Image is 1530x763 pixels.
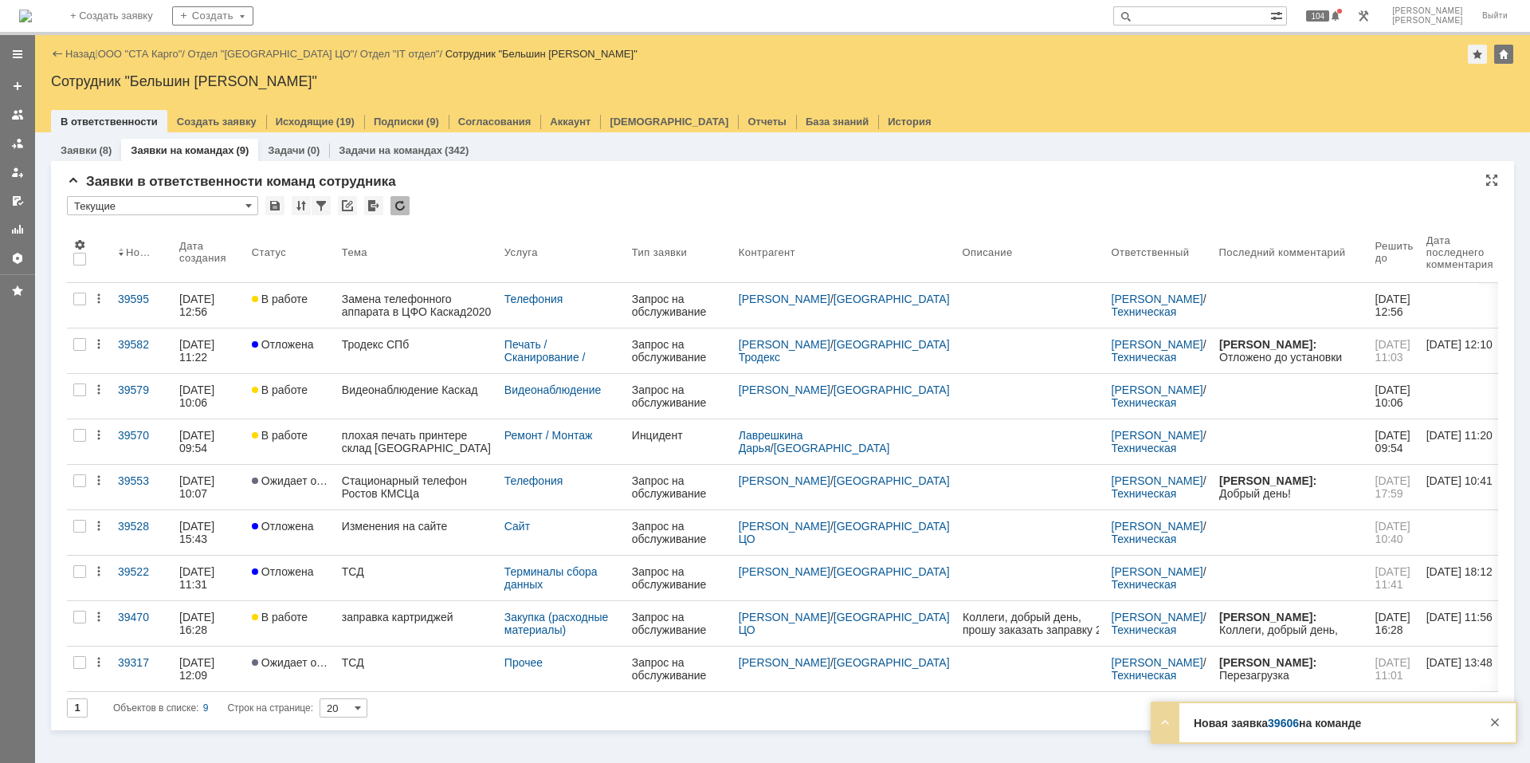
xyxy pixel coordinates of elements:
[335,465,498,509] a: Стационарный телефон Ростов КМСЦа
[51,73,1514,89] div: Сотрудник "Бельшин [PERSON_NAME]"
[252,611,308,623] span: В работе
[112,601,173,646] a: 39470
[252,383,308,396] span: В работе
[245,601,335,646] a: В работе
[179,383,218,409] div: [DATE] 10:06
[335,647,498,691] a: ТСД
[739,293,830,305] a: [PERSON_NAME]
[390,196,410,215] div: Обновлять список
[1420,647,1512,691] a: [DATE] 13:48
[179,429,218,454] div: [DATE] 09:54
[173,556,245,600] a: [DATE] 11:31
[113,698,313,718] i: Строк на странице:
[739,338,953,364] a: [GEOGRAPHIC_DATA] Тродекс
[65,48,95,60] a: Назад
[92,474,105,487] div: Действия
[739,520,953,545] a: [GEOGRAPHIC_DATA] ЦО
[179,520,218,545] div: [DATE] 15:43
[252,429,308,442] span: В работе
[458,116,532,128] a: Согласования
[118,293,167,305] div: 39595
[335,556,498,600] a: ТСД
[626,222,732,283] th: Тип заявки
[632,611,726,636] div: Запрос на обслуживание
[1375,293,1414,318] span: [DATE] 12:56
[504,656,543,669] a: Прочее
[739,474,830,487] a: [PERSON_NAME]
[92,656,105,669] div: Действия
[632,383,726,409] div: Запрос на обслуживание
[118,338,167,351] div: 39582
[173,465,245,509] a: [DATE] 10:07
[1112,383,1203,396] a: [PERSON_NAME]
[179,240,226,264] div: Дата создания
[1392,16,1463,26] span: [PERSON_NAME]
[276,116,334,128] a: Исходящие
[131,144,233,156] a: Заявки на командах
[188,48,355,60] a: Отдел "[GEOGRAPHIC_DATA] ЦО"
[95,47,97,59] div: |
[5,159,30,185] a: Мои заявки
[1105,222,1213,283] th: Ответственный
[1485,713,1504,732] div: Закрыть
[1112,383,1206,409] div: /
[307,144,320,156] div: (0)
[739,611,830,623] a: [PERSON_NAME]
[739,565,950,578] div: /
[113,702,198,714] span: Объектов в списке:
[374,116,424,128] a: Подписки
[1112,611,1203,623] a: [PERSON_NAME]
[739,565,830,578] a: [PERSON_NAME]
[1112,293,1203,305] a: [PERSON_NAME]
[739,520,950,545] div: /
[626,419,732,464] a: Инцидент
[1155,713,1175,732] div: Развернуть
[92,383,105,396] div: Действия
[173,328,245,373] a: [DATE] 11:22
[338,196,357,215] div: Скопировать ссылку на список
[112,222,173,283] th: Номер
[98,48,182,60] a: ООО "СТА Карго"
[550,116,590,128] a: Аккаунт
[173,510,245,555] a: [DATE] 15:43
[504,611,611,636] a: Закупка (расходные материалы)
[342,611,492,623] div: заправка картриджей
[1420,601,1512,646] a: [DATE] 11:56
[739,520,830,533] a: [PERSON_NAME]
[1375,383,1414,409] span: [DATE] 10:06
[252,656,410,669] span: Ожидает ответа контрагента
[1369,283,1420,328] a: [DATE] 12:56
[245,419,335,464] a: В работе
[1112,246,1190,258] div: Ответственный
[118,429,167,442] div: 39570
[504,565,601,591] a: Терминалы сбора данных
[632,656,726,682] div: Запрос на обслуживание
[632,565,726,591] div: Запрос на обслуживание
[339,144,442,156] a: Задачи на командах
[1112,669,1180,694] a: Техническая поддержка
[342,338,492,351] div: Тродекс СПб
[1112,565,1206,591] div: /
[1420,222,1512,283] th: Дата последнего комментария
[342,429,492,454] div: плохая печать принтере склад [GEOGRAPHIC_DATA]
[342,520,492,533] div: Изменения на сайте
[1375,240,1414,264] div: Решить до
[834,383,950,396] a: [GEOGRAPHIC_DATA]
[1369,328,1420,373] a: [DATE] 11:03
[747,116,787,128] a: Отчеты
[1354,6,1373,26] a: Перейти в интерфейс администратора
[504,520,530,533] a: Сайт
[126,246,154,258] div: Номер
[1369,374,1420,419] a: [DATE] 10:06
[19,10,32,22] a: Перейти на домашнюю страницу
[252,293,308,305] span: В работе
[632,474,726,500] div: Запрос на обслуживание
[5,102,30,128] a: Заявки на командах
[360,48,445,60] div: /
[1369,465,1420,509] a: [DATE] 17:59
[445,144,469,156] div: (342)
[179,565,218,591] div: [DATE] 11:31
[739,656,950,669] div: /
[252,565,314,578] span: Отложена
[739,611,953,636] a: [GEOGRAPHIC_DATA] ЦО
